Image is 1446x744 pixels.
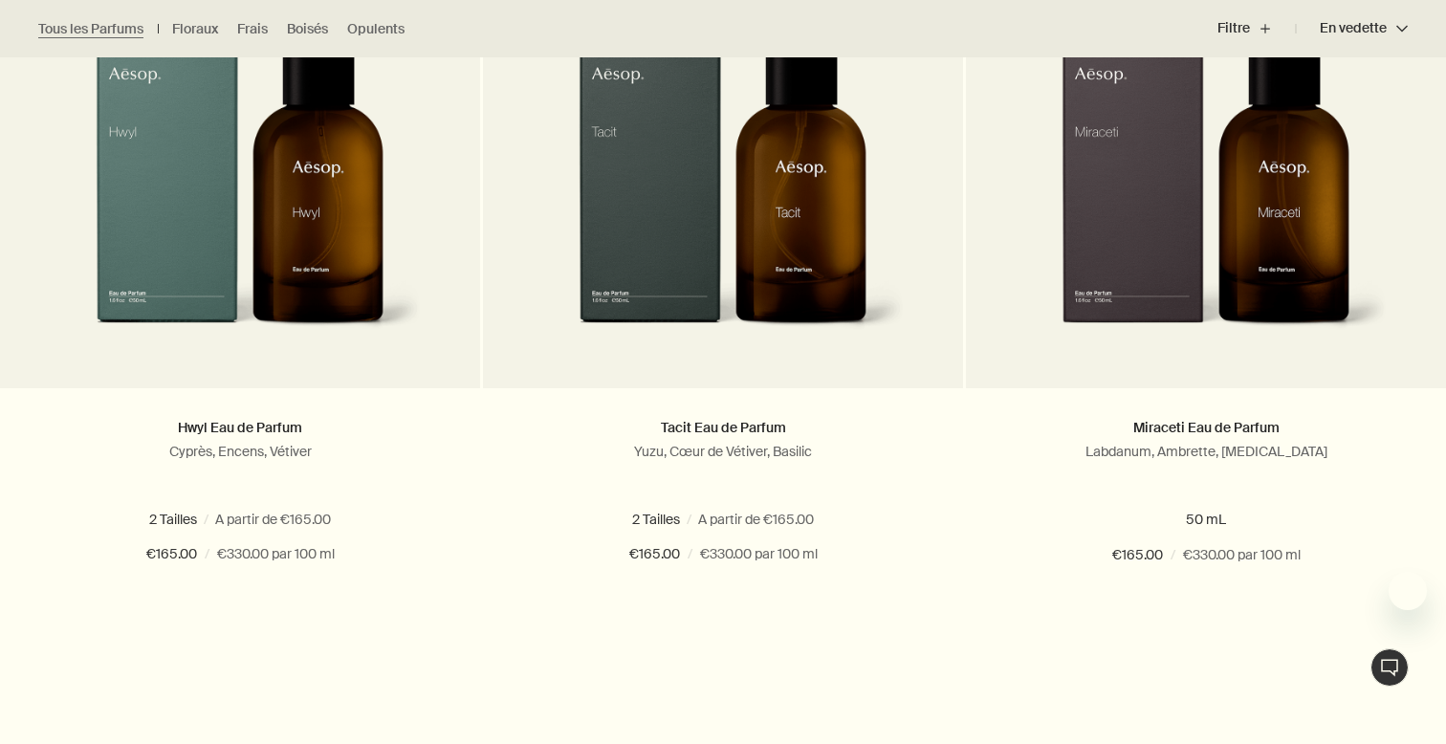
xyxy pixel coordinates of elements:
button: Placer sur l'étagère [434,665,469,699]
div: Aesop dit « Nos consultants sont disponibles maintenant pour vous donner des idées de produits pe... [1113,572,1427,725]
div: Ajout récent [19,673,94,690]
span: / [205,543,209,566]
span: 50 mL [176,511,226,528]
span: 100 mL [262,511,317,528]
span: / [688,543,692,566]
a: Tacit Eau de Parfum in amber glass bottle with outer carton [483,6,963,388]
iframe: Fermer le message de Aesop [1389,572,1427,610]
span: €330.00 par 100 ml [217,543,335,566]
span: / [1171,544,1175,567]
a: Floraux [172,20,218,38]
p: Yuzu, Cœur de Vétiver, Basilic [512,443,934,460]
span: €165.00 [1112,544,1163,567]
iframe: pas de contenu [1113,687,1151,725]
p: Labdanum, Ambrette, [MEDICAL_DATA] [995,443,1417,460]
span: 50 mL [659,511,709,528]
button: Filtre [1217,6,1296,52]
span: €165.00 [146,543,197,566]
img: Tacit Eau de Parfum in amber glass bottle with outer carton [541,6,904,360]
img: Miraceti Eau de Parfume in amber bottle, next to cardboard carton. [1024,6,1387,360]
a: Tacit Eau de Parfum [661,419,786,436]
a: Miraceti Eau de Parfume in amber bottle, next to cardboard carton. [966,6,1446,388]
button: En vedette [1296,6,1408,52]
span: €165.00 [629,543,680,566]
span: €330.00 par 100 ml [1183,544,1301,567]
a: Frais [237,20,268,38]
span: €330.00 par 100 ml [700,543,818,566]
p: Cyprès, Encens, Vétiver [29,443,451,460]
a: Hwyl Eau de Parfum [178,419,302,436]
a: Opulents [347,20,405,38]
a: Boisés [287,20,328,38]
a: Tous les Parfums [38,20,143,38]
img: Hwyl Eau de Parfum in amber glass bottle with outer carton [58,6,421,360]
a: Miraceti Eau de Parfum [1133,419,1280,436]
span: 100 mL [745,511,800,528]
